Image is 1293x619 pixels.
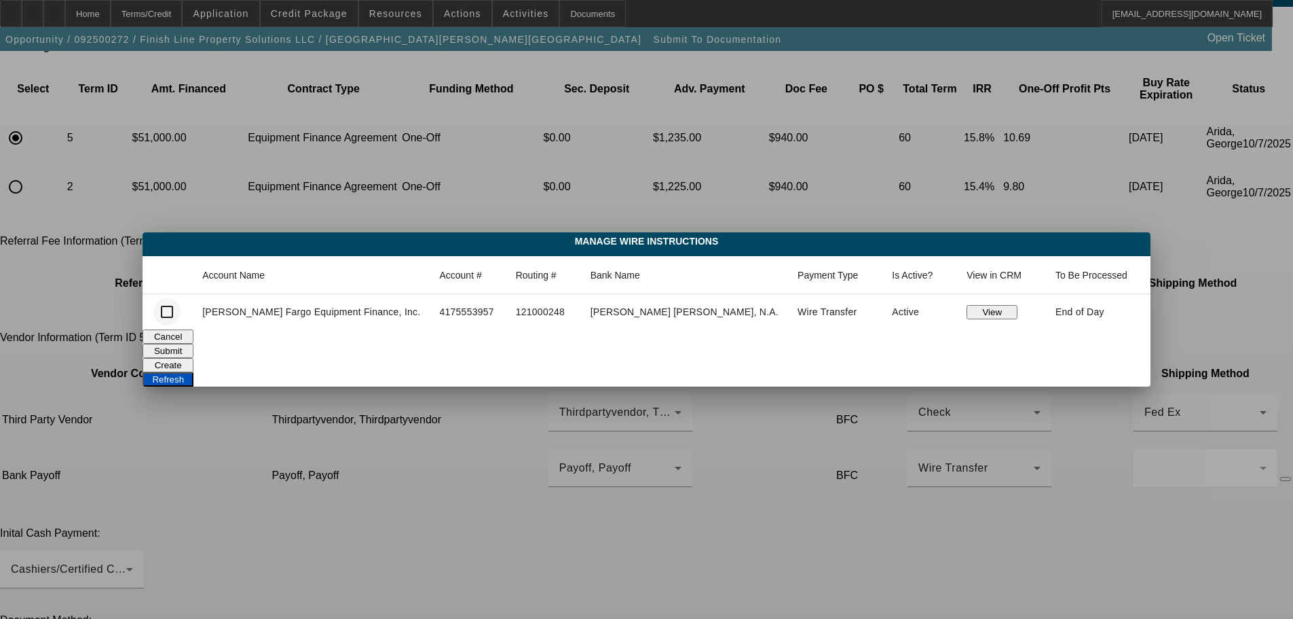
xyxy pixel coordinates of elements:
[191,294,428,330] td: [PERSON_NAME] Fargo Equipment Finance, Inc.
[591,268,776,283] div: Bank Name
[967,268,1034,283] div: View in CRM
[143,358,193,372] button: Create
[798,268,858,283] div: Payment Type
[591,268,640,283] div: Bank Name
[439,268,493,283] div: Account #
[1055,268,1140,283] div: To Be Processed
[1045,294,1150,330] td: End of Day
[1055,268,1127,283] div: To Be Processed
[580,294,787,330] td: [PERSON_NAME] [PERSON_NAME], N.A.
[143,372,193,387] button: Refresh
[439,268,481,283] div: Account #
[143,330,193,344] button: Cancel
[967,268,1022,283] div: View in CRM
[505,294,580,330] td: 121000248
[798,268,870,283] div: Payment Type
[516,268,569,283] div: Routing #
[787,294,881,330] td: Wire Transfer
[202,268,417,283] div: Account Name
[153,236,1140,247] span: Manage Wire Instructions
[967,305,1017,319] button: View
[892,268,933,283] div: Is Active?
[428,294,504,330] td: 4175553957
[202,268,265,283] div: Account Name
[892,268,945,283] div: Is Active?
[516,268,557,283] div: Routing #
[143,344,193,358] button: Submit
[881,294,956,330] td: Active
